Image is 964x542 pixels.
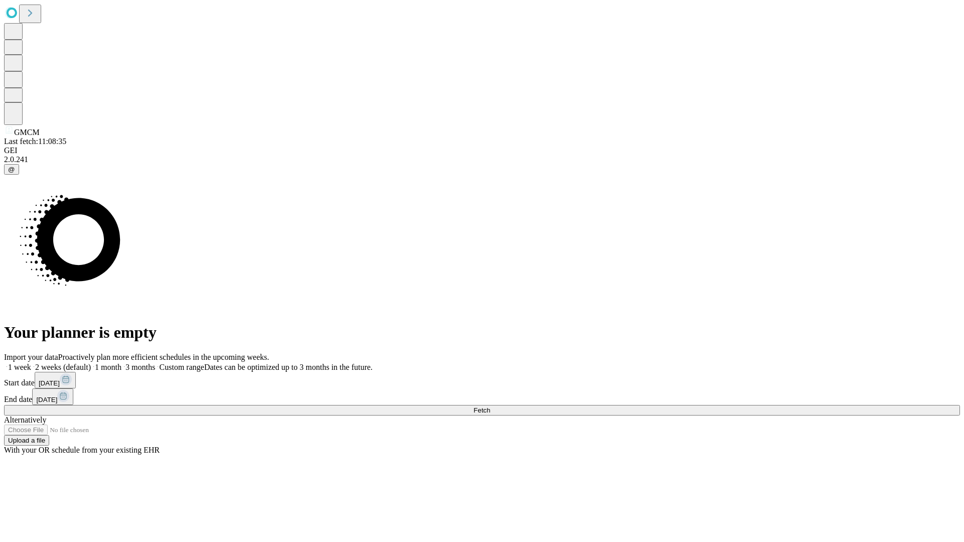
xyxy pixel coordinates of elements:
[39,379,60,387] span: [DATE]
[4,416,46,424] span: Alternatively
[159,363,204,371] span: Custom range
[8,363,31,371] span: 1 week
[473,406,490,414] span: Fetch
[4,164,19,175] button: @
[4,372,960,388] div: Start date
[32,388,73,405] button: [DATE]
[35,372,76,388] button: [DATE]
[4,146,960,155] div: GEI
[4,323,960,342] h1: Your planner is empty
[58,353,269,361] span: Proactively plan more efficient schedules in the upcoming weeks.
[204,363,373,371] span: Dates can be optimized up to 3 months in the future.
[36,396,57,403] span: [DATE]
[4,137,66,146] span: Last fetch: 11:08:35
[126,363,155,371] span: 3 months
[4,155,960,164] div: 2.0.241
[95,363,122,371] span: 1 month
[4,405,960,416] button: Fetch
[4,435,49,446] button: Upload a file
[14,128,40,137] span: GMCM
[4,353,58,361] span: Import your data
[8,166,15,173] span: @
[4,388,960,405] div: End date
[4,446,160,454] span: With your OR schedule from your existing EHR
[35,363,91,371] span: 2 weeks (default)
